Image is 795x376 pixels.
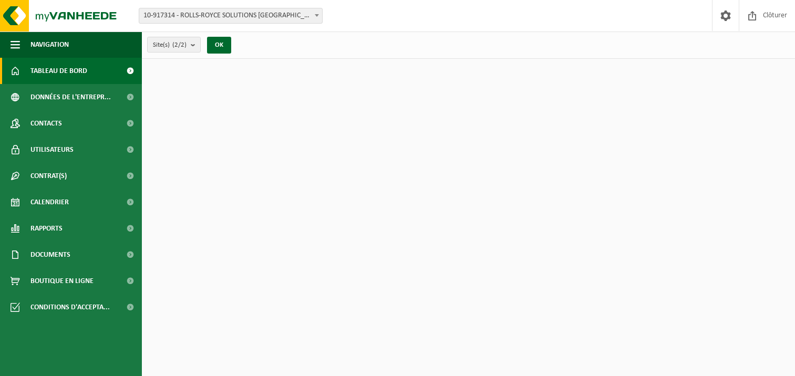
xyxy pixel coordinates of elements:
span: Boutique en ligne [30,268,94,294]
span: Contacts [30,110,62,137]
span: Navigation [30,32,69,58]
span: Site(s) [153,37,187,53]
button: Site(s)(2/2) [147,37,201,53]
count: (2/2) [172,41,187,48]
span: Calendrier [30,189,69,215]
span: Données de l'entrepr... [30,84,111,110]
span: Contrat(s) [30,163,67,189]
span: 10-917314 - ROLLS-ROYCE SOLUTIONS LIÈGE SA - GRÂCE-HOLLOGNE [139,8,322,23]
button: OK [207,37,231,54]
span: Utilisateurs [30,137,74,163]
span: 10-917314 - ROLLS-ROYCE SOLUTIONS LIÈGE SA - GRÂCE-HOLLOGNE [139,8,323,24]
span: Documents [30,242,70,268]
span: Conditions d'accepta... [30,294,110,320]
span: Rapports [30,215,63,242]
span: Tableau de bord [30,58,87,84]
